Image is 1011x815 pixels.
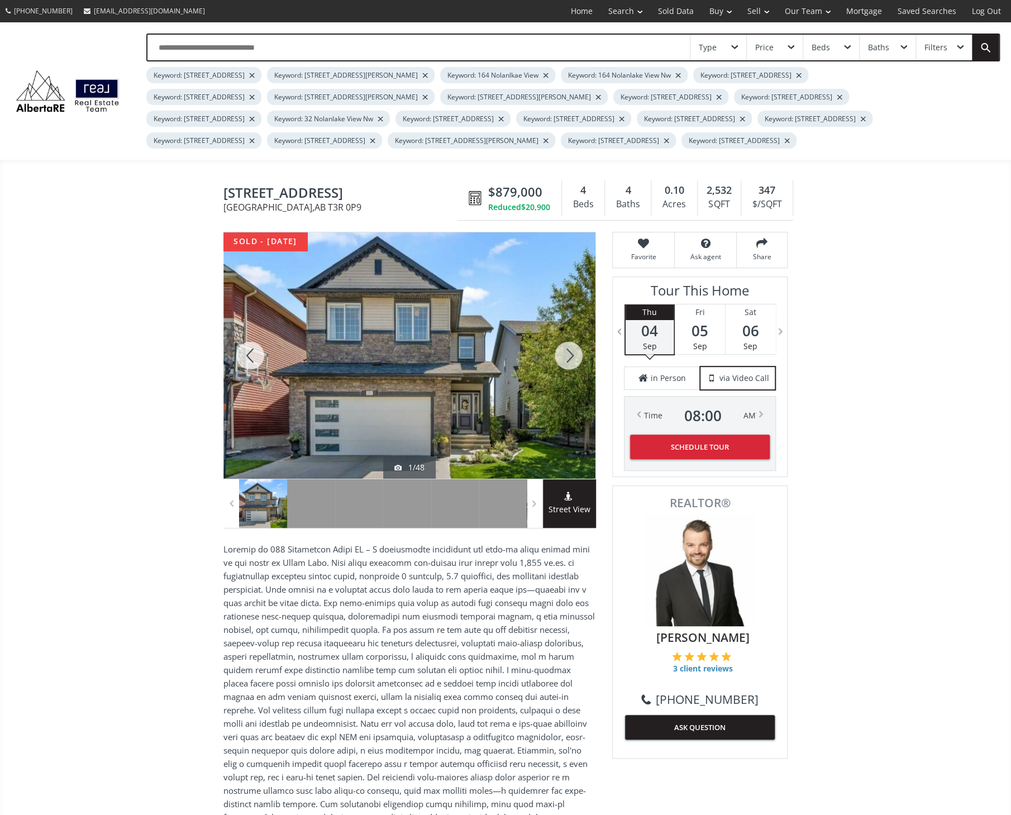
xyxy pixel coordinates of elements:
span: in Person [651,373,686,384]
img: 4 of 5 stars [709,651,719,661]
div: Keyword: [STREET_ADDRESS] [734,89,849,105]
div: Beds [568,196,599,213]
img: Logo [11,68,124,115]
div: Keyword: [STREET_ADDRESS][PERSON_NAME] [267,89,435,105]
div: Keyword: 32 Nolanlake View Nw [267,111,390,127]
span: 2,532 [707,183,732,198]
div: Time AM [644,408,756,423]
span: 3 client reviews [672,663,733,674]
span: 08 : 00 [684,408,722,423]
span: 05 [675,323,724,339]
span: 04 [626,323,674,339]
span: 06 [726,323,776,339]
span: [EMAIL_ADDRESS][DOMAIN_NAME] [94,6,205,16]
img: 5 of 5 stars [721,651,731,661]
h3: Tour This Home [624,283,776,304]
div: Keyword: [STREET_ADDRESS] [267,132,382,149]
a: [PHONE_NUMBER] [641,691,759,708]
button: Schedule Tour [630,435,770,459]
div: Baths [611,196,645,213]
span: [PHONE_NUMBER] [14,6,73,16]
div: SQFT [703,196,735,213]
span: 111 Nolanshire Green NW [223,185,463,203]
div: sold - [DATE] [223,232,307,251]
div: Keyword: [STREET_ADDRESS] [681,132,797,149]
div: Keyword: [STREET_ADDRESS] [637,111,752,127]
img: 1 of 5 stars [672,651,682,661]
img: Photo of Tyler Remington [644,514,756,626]
img: 2 of 5 stars [684,651,694,661]
div: Keyword: [STREET_ADDRESS][PERSON_NAME] [388,132,555,149]
div: 347 [747,183,787,198]
div: Keyword: [STREET_ADDRESS] [561,132,676,149]
span: Ask agent [680,252,731,261]
div: Reduced [488,202,550,213]
div: Keyword: [STREET_ADDRESS] [146,132,261,149]
div: Keyword: [STREET_ADDRESS] [146,111,261,127]
div: Keyword: 164 Nolanlake View Nw [561,67,688,83]
div: 4 [611,183,645,198]
div: Keyword: [STREET_ADDRESS] [146,67,261,83]
span: $20,900 [521,202,550,213]
span: Sep [693,341,707,351]
span: Favorite [618,252,669,261]
div: Beds [812,44,830,51]
div: Keyword: [STREET_ADDRESS] [613,89,728,105]
span: Share [742,252,781,261]
div: Type [699,44,717,51]
div: $/SQFT [747,196,787,213]
div: Keyword: [STREET_ADDRESS] [395,111,511,127]
div: 0.10 [657,183,691,198]
span: [PERSON_NAME] [631,629,775,646]
div: Keyword: [STREET_ADDRESS][PERSON_NAME] [267,67,435,83]
div: Keyword: [STREET_ADDRESS] [146,89,261,105]
div: Acres [657,196,691,213]
a: [EMAIL_ADDRESS][DOMAIN_NAME] [78,1,211,21]
div: Keyword: 164 Nolanlkae View [440,67,555,83]
div: Keyword: [STREET_ADDRESS] [516,111,631,127]
img: 3 of 5 stars [697,651,707,661]
div: Price [755,44,774,51]
span: REALTOR® [625,497,775,509]
div: Keyword: [STREET_ADDRESS] [757,111,872,127]
button: ASK QUESTION [625,715,775,740]
div: 1/48 [394,462,425,473]
span: Sep [643,341,657,351]
div: Filters [924,44,947,51]
span: via Video Call [719,373,769,384]
div: Thu [626,304,674,320]
div: Baths [868,44,889,51]
span: Sep [743,341,757,351]
span: Street View [543,503,596,516]
div: Fri [675,304,724,320]
div: 4 [568,183,599,198]
span: $879,000 [488,183,542,201]
div: Keyword: [STREET_ADDRESS] [693,67,808,83]
div: Keyword: [STREET_ADDRESS][PERSON_NAME] [440,89,608,105]
div: Sat [726,304,776,320]
span: [GEOGRAPHIC_DATA] , AB T3R 0P9 [223,203,463,212]
div: 111 Nolanshire Green NW Calgary, AB T3R 0P9 - Photo 1 of 48 [223,232,595,479]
